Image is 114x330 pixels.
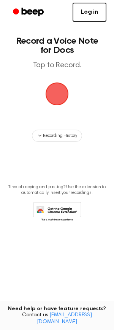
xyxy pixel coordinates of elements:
[6,184,108,196] p: Tired of copying and pasting? Use the extension to automatically insert your recordings.
[73,3,106,22] a: Log in
[32,130,82,142] button: Recording History
[43,132,77,139] span: Recording History
[37,313,92,325] a: [EMAIL_ADDRESS][DOMAIN_NAME]
[14,36,100,55] h1: Record a Voice Note for Docs
[14,61,100,70] p: Tap to Record.
[5,312,109,325] span: Contact us
[8,5,51,20] a: Beep
[46,82,68,105] img: Beep Logo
